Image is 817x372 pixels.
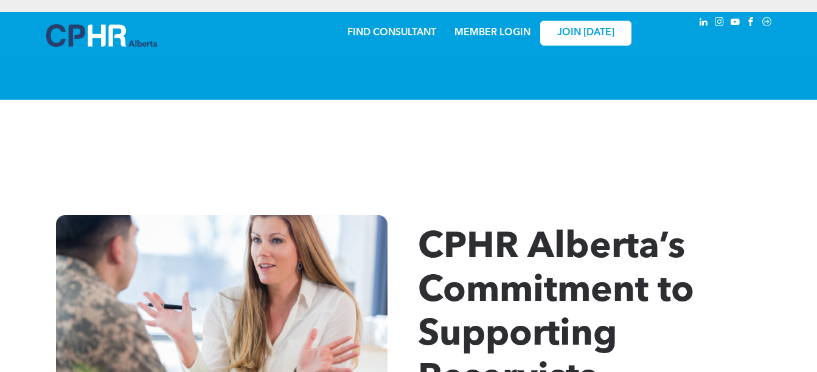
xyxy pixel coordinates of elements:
[745,15,758,32] a: facebook
[557,27,614,39] span: JOIN [DATE]
[729,15,742,32] a: youtube
[713,15,726,32] a: instagram
[454,28,530,38] a: MEMBER LOGIN
[760,15,774,32] a: Social network
[540,21,631,46] a: JOIN [DATE]
[46,24,157,47] img: A blue and white logo for cp alberta
[347,28,436,38] a: FIND CONSULTANT
[697,15,711,32] a: linkedin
